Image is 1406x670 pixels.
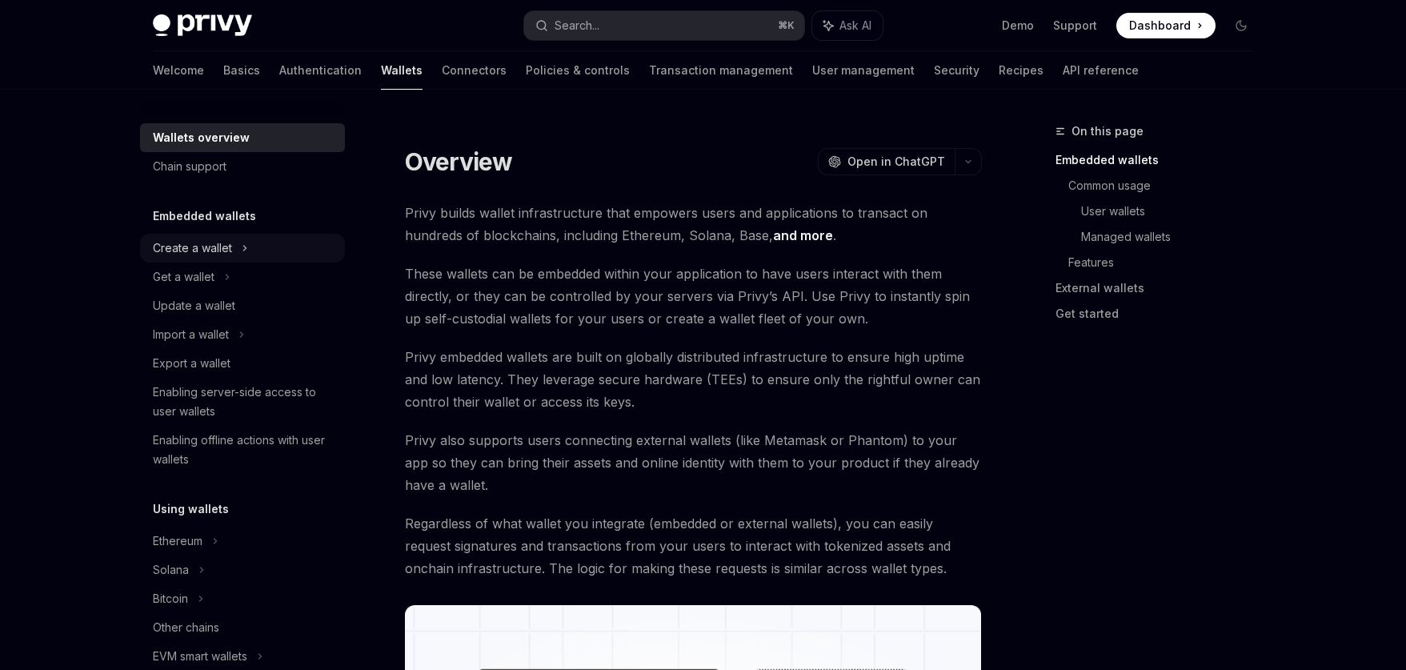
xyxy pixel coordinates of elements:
span: Privy builds wallet infrastructure that empowers users and applications to transact on hundreds o... [405,202,982,247]
a: Managed wallets [1081,224,1267,250]
a: Get started [1056,301,1267,327]
a: Common usage [1068,173,1267,199]
a: Dashboard [1116,13,1216,38]
div: Other chains [153,618,219,637]
a: Enabling server-side access to user wallets [140,378,345,426]
h5: Embedded wallets [153,207,256,226]
a: Policies & controls [526,51,630,90]
span: Privy also supports users connecting external wallets (like Metamask or Phantom) to your app so t... [405,429,982,496]
img: dark logo [153,14,252,37]
span: Open in ChatGPT [847,154,945,170]
span: Dashboard [1129,18,1191,34]
a: Embedded wallets [1056,147,1267,173]
a: Update a wallet [140,291,345,320]
div: Get a wallet [153,267,214,287]
div: EVM smart wallets [153,647,247,666]
div: Create a wallet [153,239,232,258]
a: User management [812,51,915,90]
div: Bitcoin [153,589,188,608]
a: Support [1053,18,1097,34]
div: Solana [153,560,189,580]
div: Import a wallet [153,325,229,344]
span: Privy embedded wallets are built on globally distributed infrastructure to ensure high uptime and... [405,346,982,413]
a: Welcome [153,51,204,90]
button: Ask AI [812,11,883,40]
a: Enabling offline actions with user wallets [140,426,345,474]
button: Open in ChatGPT [818,148,955,175]
span: ⌘ K [778,19,795,32]
a: Security [934,51,979,90]
span: Regardless of what wallet you integrate (embedded or external wallets), you can easily request si... [405,512,982,580]
div: Export a wallet [153,354,230,373]
h5: Using wallets [153,499,229,519]
a: Wallets [381,51,423,90]
div: Chain support [153,157,226,176]
a: Wallets overview [140,123,345,152]
div: Enabling server-side access to user wallets [153,383,335,421]
a: External wallets [1056,275,1267,301]
a: Authentication [279,51,362,90]
a: Connectors [442,51,507,90]
div: Wallets overview [153,128,250,147]
a: and more [773,227,833,244]
a: Demo [1002,18,1034,34]
span: On this page [1072,122,1144,141]
span: Ask AI [839,18,871,34]
h1: Overview [405,147,513,176]
a: API reference [1063,51,1139,90]
div: Ethereum [153,532,202,551]
button: Toggle dark mode [1228,13,1254,38]
button: Search...⌘K [524,11,804,40]
a: User wallets [1081,199,1267,224]
a: Export a wallet [140,349,345,378]
div: Search... [555,16,599,35]
a: Basics [223,51,260,90]
a: Features [1068,250,1267,275]
a: Other chains [140,613,345,642]
a: Recipes [999,51,1043,90]
a: Transaction management [649,51,793,90]
span: These wallets can be embedded within your application to have users interact with them directly, ... [405,263,982,330]
div: Update a wallet [153,296,235,315]
div: Enabling offline actions with user wallets [153,431,335,469]
a: Chain support [140,152,345,181]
